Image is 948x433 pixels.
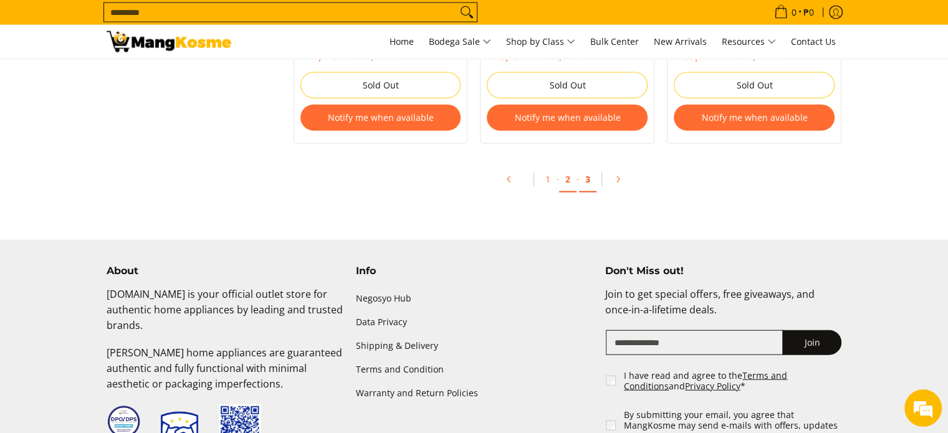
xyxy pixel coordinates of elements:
[605,265,841,277] h4: Don't Miss out!
[457,3,477,22] button: Search
[722,34,776,50] span: Resources
[674,105,835,131] button: Notify me when available
[300,72,461,98] button: Sold Out
[356,381,593,405] a: Warranty and Return Policies
[654,36,707,47] span: New Arrivals
[487,105,648,131] button: Notify me when available
[770,6,818,19] span: •
[785,25,842,59] a: Contact Us
[356,334,593,358] a: Shipping & Delivery
[356,358,593,381] a: Terms and Condition
[107,345,343,404] p: [PERSON_NAME] home appliances are guaranteed authentic and fully functional with minimal aestheti...
[356,287,593,310] a: Negosyo Hub
[605,287,841,330] p: Join to get special offers, free giveaways, and once-in-a-lifetime deals.
[543,52,588,62] del: ₱16,677.00
[559,167,577,193] a: 2
[734,52,783,62] del: ₱48,885.00
[244,25,842,59] nav: Main Menu
[356,265,593,277] h4: Info
[355,52,401,62] del: ₱21,595.00
[557,173,559,185] span: ·
[356,310,593,334] a: Data Privacy
[624,369,787,393] a: Terms and Conditions
[577,173,579,185] span: ·
[685,380,740,392] a: Privacy Policy
[300,105,461,131] button: Notify me when available
[107,265,343,277] h4: About
[716,25,782,59] a: Resources
[674,72,835,98] button: Sold Out
[429,34,491,50] span: Bodega Sale
[487,72,648,98] button: Sold Out
[590,36,639,47] span: Bulk Center
[383,25,420,59] a: Home
[500,25,582,59] a: Shop by Class
[539,167,557,191] a: 1
[107,31,231,52] img: Bodega Sale Refrigerator l Mang Kosme: Home Appliances Warehouse Sale | Page 2
[790,8,798,17] span: 0
[802,8,816,17] span: ₱0
[584,25,645,59] a: Bulk Center
[506,34,575,50] span: Shop by Class
[390,36,414,47] span: Home
[648,25,713,59] a: New Arrivals
[107,287,343,345] p: [DOMAIN_NAME] is your official outlet store for authentic home appliances by leading and trusted ...
[287,163,848,202] ul: Pagination
[423,25,497,59] a: Bodega Sale
[791,36,836,47] span: Contact Us
[624,370,843,392] label: I have read and agree to the and *
[579,167,596,193] a: 3
[782,330,841,355] button: Join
